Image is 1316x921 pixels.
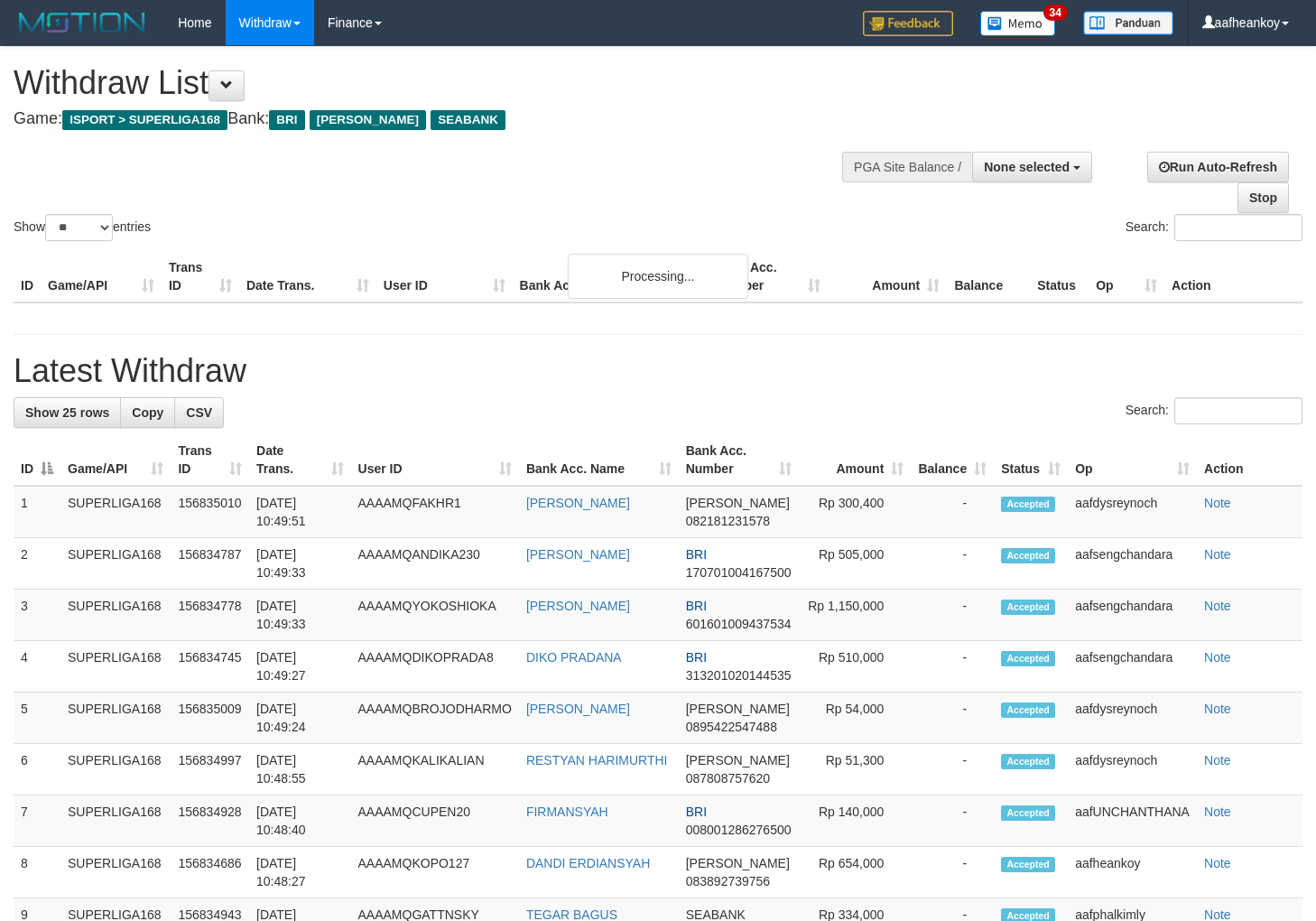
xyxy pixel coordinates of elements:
img: Feedback.jpg [863,11,953,36]
span: 34 [1043,5,1068,21]
th: Balance: activate to sort column ascending [911,434,994,486]
span: Copy 313201020144535 to clipboard [686,668,792,683]
th: Status: activate to sort column ascending [994,434,1068,486]
td: Rp 51,300 [799,744,911,795]
th: Trans ID: activate to sort column ascending [171,434,249,486]
td: - [911,641,994,693]
h1: Latest Withdraw [14,353,1302,389]
span: Accepted [1001,702,1055,718]
span: BRI [686,547,707,562]
span: BRI [686,805,707,819]
td: aafdysreynoch [1068,486,1197,538]
span: BRI [269,110,304,130]
td: 6 [14,744,60,795]
span: CSV [186,405,212,420]
a: Copy [120,397,175,428]
td: aafUNCHANTHANA [1068,795,1197,847]
th: Op [1089,251,1164,302]
span: Copy 087808757620 to clipboard [686,771,770,786]
a: [PERSON_NAME] [526,547,630,562]
td: SUPERLIGA168 [60,641,171,693]
a: [PERSON_NAME] [526,599,630,613]
td: - [911,744,994,795]
th: User ID: activate to sort column ascending [351,434,519,486]
a: Note [1204,496,1231,510]
td: - [911,693,994,744]
td: 4 [14,641,60,693]
td: 7 [14,795,60,847]
th: Action [1197,434,1302,486]
td: - [911,590,994,641]
td: AAAAMQYOKOSHIOKA [351,590,519,641]
td: 8 [14,847,60,898]
td: - [911,847,994,898]
a: Stop [1237,182,1289,213]
td: [DATE] 10:49:51 [249,486,351,538]
th: Bank Acc. Name [513,251,709,302]
td: Rp 654,000 [799,847,911,898]
span: Copy [132,405,163,420]
a: Show 25 rows [14,397,121,428]
a: [PERSON_NAME] [526,702,630,716]
td: 156834787 [171,538,249,590]
span: Accepted [1001,754,1055,769]
th: Bank Acc. Name: activate to sort column ascending [519,434,679,486]
td: [DATE] 10:49:33 [249,538,351,590]
span: Accepted [1001,805,1055,821]
input: Search: [1174,214,1302,241]
span: [PERSON_NAME] [686,702,790,716]
span: Copy 083892739756 to clipboard [686,874,770,888]
th: Op: activate to sort column ascending [1068,434,1197,486]
span: Copy 601601009437534 to clipboard [686,617,792,631]
td: [DATE] 10:49:33 [249,590,351,641]
td: [DATE] 10:48:27 [249,847,351,898]
a: CSV [174,397,224,428]
td: [DATE] 10:48:55 [249,744,351,795]
img: Button%20Memo.svg [980,11,1056,36]
a: Note [1204,547,1231,562]
td: aafdysreynoch [1068,693,1197,744]
td: 156834997 [171,744,249,795]
th: Game/API: activate to sort column ascending [60,434,171,486]
span: [PERSON_NAME] [686,753,790,767]
td: Rp 505,000 [799,538,911,590]
a: Note [1204,702,1231,716]
td: SUPERLIGA168 [60,795,171,847]
select: Showentries [45,214,113,241]
th: User ID [376,251,513,302]
a: DIKO PRADANA [526,650,622,665]
td: 156834686 [171,847,249,898]
a: Note [1204,753,1231,767]
td: aafsengchandara [1068,590,1197,641]
a: DANDI ERDIANSYAH [526,856,650,870]
td: AAAAMQKALIKALIAN [351,744,519,795]
div: PGA Site Balance / [842,152,972,182]
th: Amount [828,251,947,302]
th: ID: activate to sort column descending [14,434,60,486]
span: Accepted [1001,651,1055,666]
label: Search: [1126,214,1302,241]
span: Accepted [1001,857,1055,872]
a: Run Auto-Refresh [1147,152,1289,182]
input: Search: [1174,397,1302,424]
th: Balance [947,251,1030,302]
span: Copy 008001286276500 to clipboard [686,823,792,837]
td: aafdysreynoch [1068,744,1197,795]
td: [DATE] 10:48:40 [249,795,351,847]
td: AAAAMQANDIKA230 [351,538,519,590]
td: AAAAMQFAKHR1 [351,486,519,538]
td: 1 [14,486,60,538]
span: None selected [984,160,1070,174]
span: BRI [686,599,707,613]
img: panduan.png [1083,11,1173,35]
td: 156835009 [171,693,249,744]
td: aafsengchandara [1068,641,1197,693]
a: RESTYAN HARIMURTHI [526,753,668,767]
a: Note [1204,650,1231,665]
td: AAAAMQBROJODHARMO [351,693,519,744]
span: Copy 170701004167500 to clipboard [686,565,792,580]
span: Copy 082181231578 to clipboard [686,514,770,528]
td: SUPERLIGA168 [60,538,171,590]
label: Search: [1126,397,1302,424]
th: Bank Acc. Number [709,251,828,302]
